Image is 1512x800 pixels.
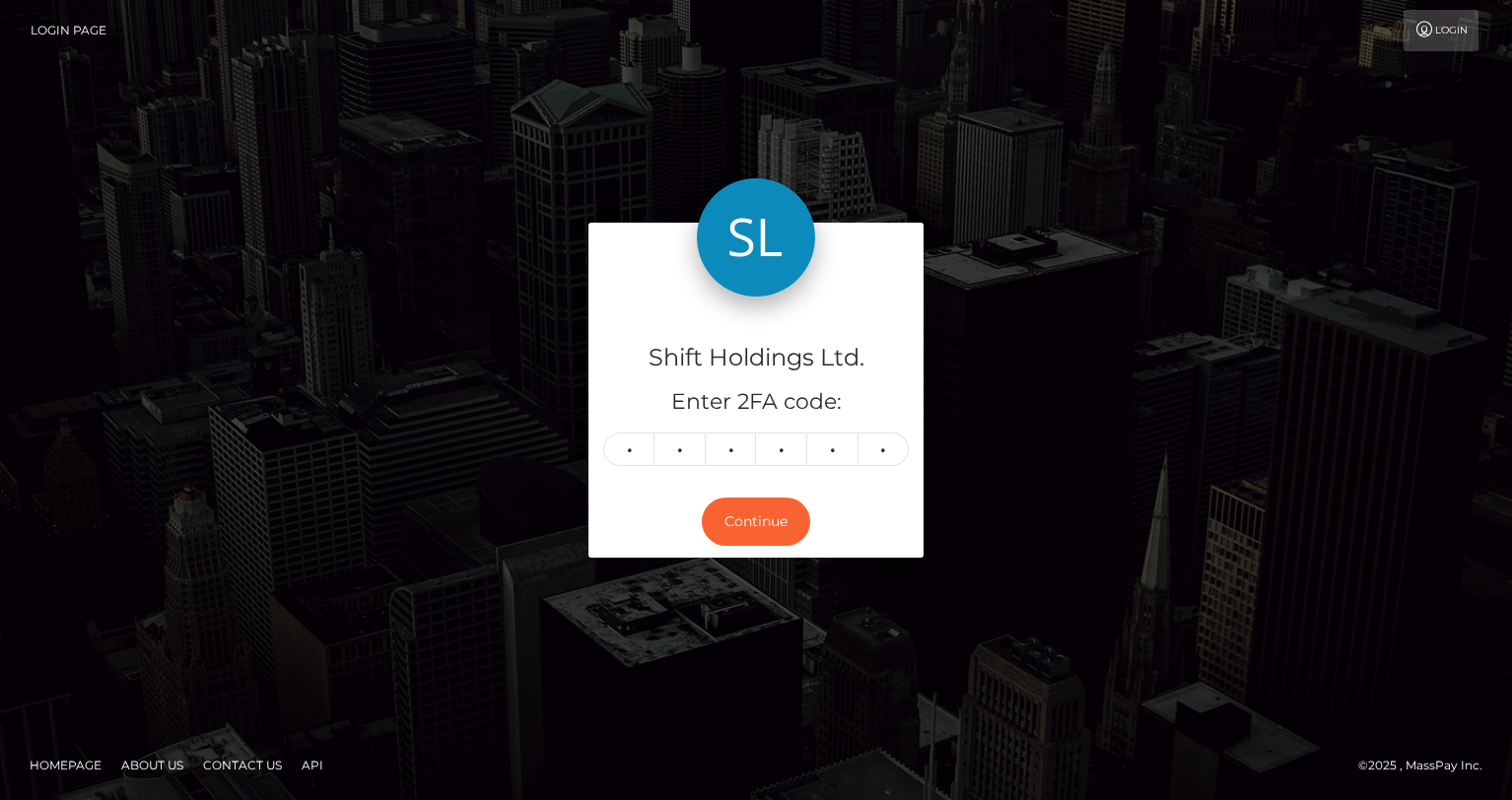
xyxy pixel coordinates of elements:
a: Login Page [31,10,106,51]
h5: Enter 2FA code: [603,387,909,418]
img: Shift Holdings Ltd. [697,178,815,297]
h4: Shift Holdings Ltd. [603,341,909,375]
div: © 2025 , MassPay Inc. [1358,755,1497,776]
a: Homepage [22,750,109,780]
button: Continue [702,498,810,546]
a: Contact Us [195,750,290,780]
a: API [294,750,331,780]
a: Login [1404,10,1478,51]
a: About Us [113,750,191,780]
